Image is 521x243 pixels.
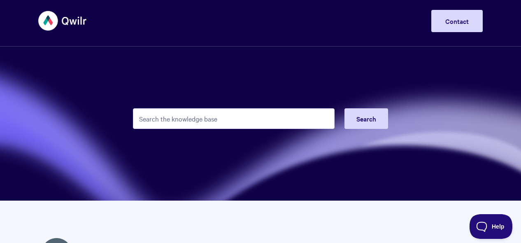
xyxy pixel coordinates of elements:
[431,10,483,32] a: Contact
[356,114,376,123] span: Search
[344,108,388,129] button: Search
[38,5,87,36] img: Qwilr Help Center
[470,214,513,239] iframe: Toggle Customer Support
[133,108,335,129] input: Search the knowledge base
